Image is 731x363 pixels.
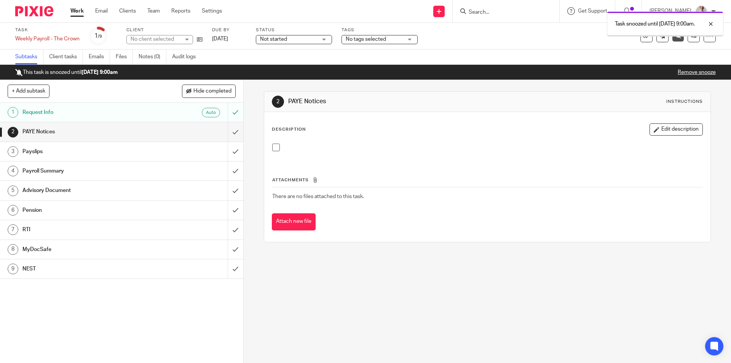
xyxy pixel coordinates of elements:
div: 4 [8,166,18,176]
div: 1 [8,107,18,118]
span: There are no files attached to this task. [272,194,364,199]
span: No tags selected [346,37,386,42]
b: [DATE] 9:00am [81,70,118,75]
button: + Add subtask [8,85,49,98]
label: Client [126,27,203,33]
div: 5 [8,185,18,196]
span: [DATE] [212,36,228,42]
h1: Payslips [22,146,154,157]
a: Audit logs [172,50,201,64]
a: Client tasks [49,50,83,64]
a: Team [147,7,160,15]
img: Pixie [15,6,53,16]
label: Status [256,27,332,33]
h1: RTI [22,224,154,235]
div: Weekly Payroll - The Crown [15,35,80,43]
span: Not started [260,37,287,42]
img: IMG_9924.jpg [695,5,707,18]
div: 7 [8,224,18,235]
h1: Payroll Summary [22,165,154,177]
a: Notes (0) [139,50,166,64]
div: 2 [272,96,284,108]
div: 3 [8,146,18,157]
div: 9 [8,264,18,274]
h1: MyDocSafe [22,244,154,255]
div: Instructions [666,99,703,105]
span: Hide completed [193,88,231,94]
label: Tags [342,27,418,33]
div: 1 [94,32,102,40]
button: Hide completed [182,85,236,98]
p: Task snoozed until [DATE] 9:00am. [615,20,695,28]
button: Attach new file [272,213,316,230]
h1: PAYE Notices [22,126,154,138]
small: /9 [98,34,102,38]
a: Clients [119,7,136,15]
label: Task [15,27,80,33]
a: Email [95,7,108,15]
label: Due by [212,27,246,33]
div: 2 [8,127,18,138]
div: Auto [202,108,220,117]
div: No client selected [131,35,180,43]
h1: Pension [22,205,154,216]
a: Remove snooze [678,70,716,75]
h1: Request Info [22,107,154,118]
p: This task is snoozed until [15,69,118,76]
a: Settings [202,7,222,15]
p: Description [272,126,306,133]
h1: Advisory Document [22,185,154,196]
a: Work [70,7,84,15]
h1: NEST [22,263,154,275]
div: 6 [8,205,18,216]
a: Emails [89,50,110,64]
h1: PAYE Notices [288,98,504,106]
span: Attachments [272,178,309,182]
div: 8 [8,244,18,255]
button: Edit description [650,123,703,136]
a: Reports [171,7,190,15]
a: Files [116,50,133,64]
a: Subtasks [15,50,43,64]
